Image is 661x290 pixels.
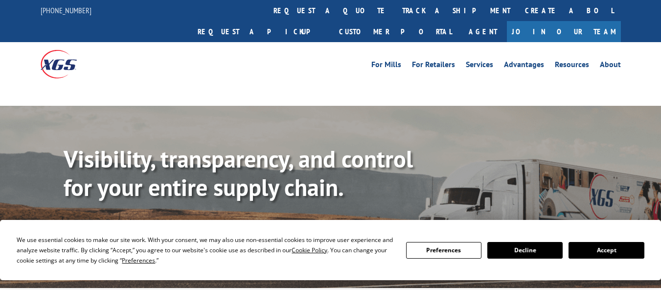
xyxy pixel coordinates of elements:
[41,5,91,15] a: [PHONE_NUMBER]
[569,242,644,259] button: Accept
[332,21,459,42] a: Customer Portal
[504,61,544,72] a: Advantages
[459,21,507,42] a: Agent
[190,21,332,42] a: Request a pickup
[507,21,621,42] a: Join Our Team
[466,61,493,72] a: Services
[406,242,481,259] button: Preferences
[122,256,155,265] span: Preferences
[371,61,401,72] a: For Mills
[17,235,394,266] div: We use essential cookies to make our site work. With your consent, we may also use non-essential ...
[64,144,413,202] b: Visibility, transparency, and control for your entire supply chain.
[412,61,455,72] a: For Retailers
[292,246,327,254] span: Cookie Policy
[555,61,589,72] a: Resources
[487,242,563,259] button: Decline
[600,61,621,72] a: About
